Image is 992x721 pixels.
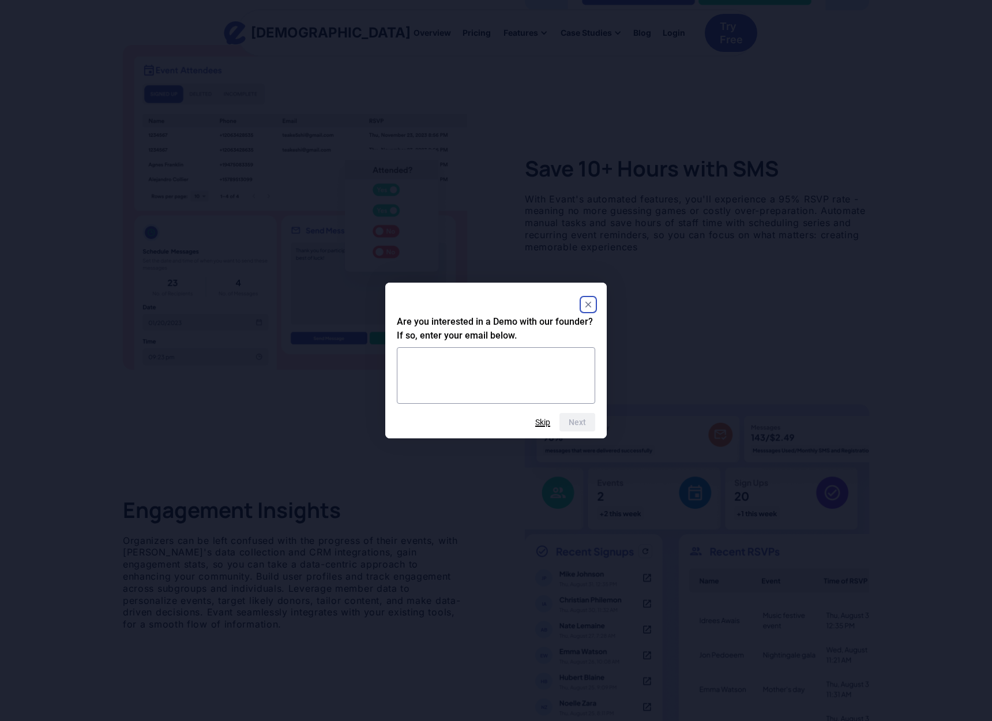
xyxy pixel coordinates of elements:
button: Next question [559,413,595,431]
button: Skip [535,418,550,427]
button: Close [581,298,595,311]
textarea: Are you interested in a Demo with our founder? If so, enter your email below. [397,347,595,404]
h2: Are you interested in a Demo with our founder? If so, enter your email below. [397,315,595,343]
dialog: Are you interested in a Demo with our founder? If so, enter your email below. [385,283,607,438]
